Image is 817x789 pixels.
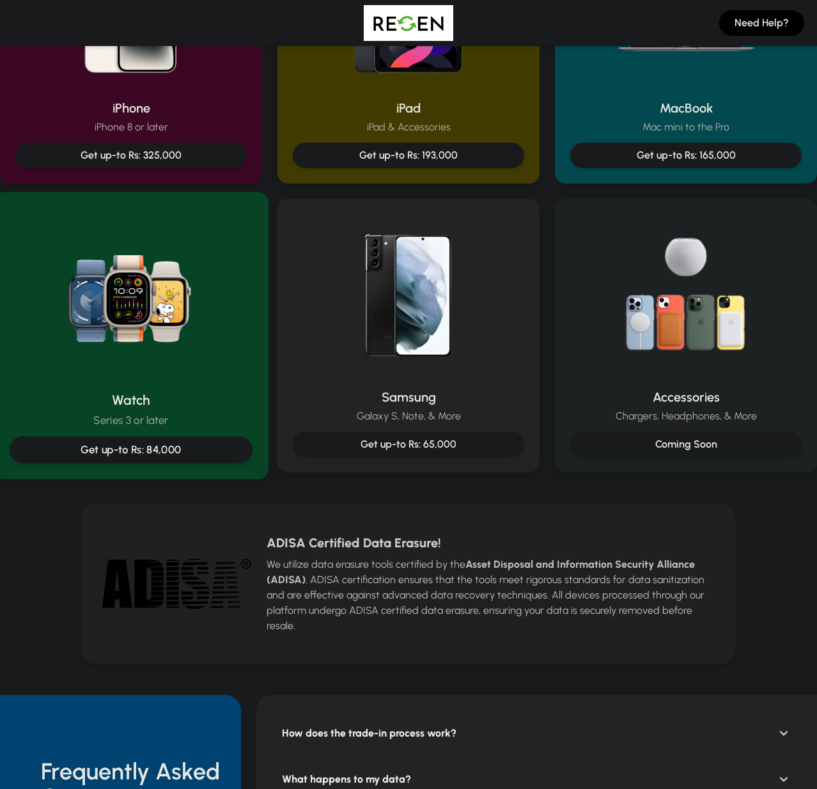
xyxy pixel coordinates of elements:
[15,99,247,117] h2: iPhone
[604,214,768,378] img: Accessories
[10,391,253,409] h2: Watch
[327,214,490,378] img: Samsung
[364,5,453,41] img: Logo
[282,772,411,787] strong: What happens to my data?
[293,120,524,135] p: iPad & Accessories
[267,558,695,586] b: Asset Disposal and Information Security Alliance (ADISA)
[26,148,237,163] p: Get up-to Rs: 325,000
[570,120,802,135] p: Mac mini to the Pro
[15,120,247,135] p: iPhone 8 or later
[580,148,791,163] p: Get up-to Rs: 165,000
[20,442,242,458] p: Get up-to Rs: 84,000
[580,437,791,452] p: Coming Soon
[267,534,715,552] h3: ADISA Certified Data Erasure!
[102,556,251,611] img: ADISA Certified
[719,10,804,36] button: Need Help?
[293,409,524,424] p: Galaxy S, Note, & More
[267,557,715,634] p: We utilize data erasure tools certified by the . ADISA certification ensures that the tools meet ...
[303,148,514,163] p: Get up-to Rs: 193,000
[293,99,524,117] h2: iPad
[10,412,253,428] p: Series 3 or later
[570,99,802,117] h2: MacBook
[272,715,802,751] button: How does the trade-in process work?
[303,437,514,452] p: Get up-to Rs: 65,000
[570,388,802,406] h2: Accessories
[45,208,217,380] img: Watch
[570,409,802,424] p: Chargers, Headphones, & More
[293,388,524,406] h2: Samsung
[282,726,456,741] strong: How does the trade-in process work?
